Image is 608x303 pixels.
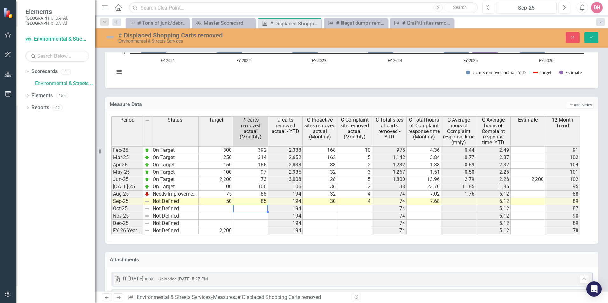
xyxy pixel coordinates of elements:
a: # Graffiti sites removed [392,19,452,27]
td: On Target [151,161,199,169]
span: Estimate [518,117,538,123]
td: 5.12 [476,205,511,212]
td: 194 [268,227,303,234]
img: 8DAGhfEEPCf229AAAAAElFTkSuQmCC [144,221,149,226]
td: 194 [268,205,303,212]
h3: Measure Data [110,102,373,107]
td: 392 [233,147,268,154]
td: 74 [372,227,407,234]
td: 0.44 [441,147,476,154]
span: C Average hours of Complaint response time- YTD [477,117,509,145]
td: Sep-25 [111,198,143,205]
td: 2,200 [199,176,233,183]
td: 100 [199,169,233,176]
td: 1,232 [372,161,407,169]
td: 1.51 [407,169,441,176]
text: FY 2022 [236,57,251,63]
img: zOikAAAAAElFTkSuQmCC [144,184,149,189]
td: 2,338 [268,147,303,154]
td: 74 [372,205,407,212]
td: 2,838 [268,161,303,169]
img: 8DAGhfEEPCf229AAAAAElFTkSuQmCC [144,213,149,219]
td: 5 [337,154,372,161]
td: 104 [545,161,580,169]
td: Not Defined [151,227,199,234]
td: 2,652 [268,154,303,161]
a: Environmental & Streets Services [137,294,211,300]
td: Apr-25 [111,161,143,169]
img: zOikAAAAAElFTkSuQmCC [144,148,149,153]
td: 5.12 [476,212,511,220]
td: Not Defined [151,198,199,205]
td: Needs Improvement [151,191,199,198]
small: [GEOGRAPHIC_DATA], [GEOGRAPHIC_DATA] [25,16,89,26]
td: 28 [303,176,337,183]
td: Not Defined [151,212,199,220]
img: TnMDeAgwAPMxUmUi88jYAAAAAElFTkSuQmCC [144,192,149,197]
td: 102 [545,154,580,161]
td: 150 [199,161,233,169]
button: View chart menu, Chart [115,68,124,77]
td: 106 [268,183,303,191]
td: Oct-25 [111,205,143,212]
span: C Total hours of Complaint response time (Monthly) [408,117,440,139]
div: # Displaced Shopping Carts removed [270,20,320,28]
td: 95 [545,183,580,191]
td: 4.36 [407,147,441,154]
td: Aug-25 [111,191,143,198]
td: 23.70 [407,183,441,191]
td: 85 [233,198,268,205]
td: 97 [233,169,268,176]
td: Nov-25 [111,212,143,220]
td: 3,008 [268,176,303,183]
td: 89 [545,220,580,227]
td: 74 [372,191,407,198]
td: 106 [233,183,268,191]
td: 194 [268,191,303,198]
td: 2,200 [511,176,545,183]
div: 155 [56,93,68,98]
td: 74 [372,212,407,220]
td: 91 [545,147,580,154]
h3: Attachments [110,257,594,263]
td: 5.12 [476,198,511,205]
td: 30 [303,198,337,205]
td: 314 [233,154,268,161]
td: 186 [233,161,268,169]
td: 2.37 [476,154,511,161]
button: Show Target [533,70,552,75]
img: 8DAGhfEEPCf229AAAAAElFTkSuQmCC [144,228,149,233]
span: Search [453,5,467,10]
text: FY 2026 [539,57,553,63]
div: # Displaced Shopping Carts removed [238,294,321,300]
td: 194 [268,198,303,205]
div: Master Scorecard [204,19,254,27]
input: Search Below... [25,50,89,62]
td: 168 [303,147,337,154]
div: IT [DATE].xlsx [123,275,154,283]
td: 2,935 [268,169,303,176]
span: 12 Month Trend [547,117,578,128]
td: 102 [545,176,580,183]
td: 7.02 [407,191,441,198]
td: 1,267 [372,169,407,176]
span: C Complaint site removed actual (Monthly) [339,117,370,139]
td: On Target [151,154,199,161]
span: Target [209,117,223,123]
td: 250 [199,154,233,161]
button: Show Estimate [559,70,582,75]
td: Feb-25 [111,147,143,154]
div: 1 [61,69,71,74]
td: May-25 [111,169,143,176]
td: 194 [268,212,303,220]
td: 2,200 [199,227,233,234]
td: On Target [151,176,199,183]
td: Not Defined [151,205,199,212]
button: Add Series [567,102,594,109]
input: Search ClearPoint... [129,2,478,13]
td: 73 [233,176,268,183]
a: Reports [31,104,49,111]
td: 13.96 [407,176,441,183]
td: 1.76 [441,191,476,198]
td: 1,142 [372,154,407,161]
